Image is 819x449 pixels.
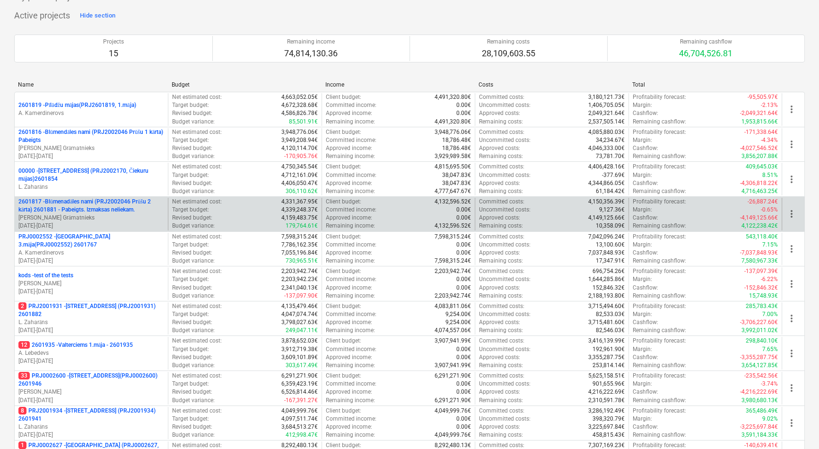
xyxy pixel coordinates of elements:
p: -4.34% [761,136,778,144]
div: Hide section [80,10,115,21]
p: 4,122,238.42€ [741,222,778,230]
p: 2601935 - Valterciems 1.māja - 2601935 [18,341,133,349]
p: PRJ0002552 - [GEOGRAPHIC_DATA] 3.māja(PRJ0002552) 2601767 [18,233,164,249]
p: 4,491,320.80€ [435,118,471,126]
p: Margin : [633,136,652,144]
p: Approved income : [326,318,372,326]
p: 4,074,557.06€ [435,326,471,335]
p: Target budget : [172,206,209,214]
p: [DATE] - [DATE] [18,431,164,439]
p: 7,055,196.84€ [281,249,318,257]
p: Approved costs : [479,109,520,117]
p: PRJ0002600 - [STREET_ADDRESS](PRJ0002600) 2601946 [18,372,164,388]
p: 7,598,315.24€ [281,233,318,241]
p: Remaining costs : [479,292,523,300]
p: 0.00€ [456,101,471,109]
p: 3,878,652.03€ [281,337,318,345]
p: 73,781.70€ [596,152,625,160]
p: Committed income : [326,136,376,144]
p: Client budget : [326,163,361,171]
p: Revised budget : [172,109,212,117]
p: 0.00€ [456,109,471,117]
p: A. Lebedevs [18,349,164,357]
p: 3,180,121.73€ [588,93,625,101]
p: 306,110.62€ [286,187,318,195]
p: 4,135,479.46€ [281,302,318,310]
span: more_vert [786,313,797,324]
p: 7.15% [762,241,778,249]
p: Net estimated cost : [172,163,222,171]
p: 0.00€ [456,249,471,257]
p: 46,704,526.81 [679,48,732,59]
p: Approved income : [326,249,372,257]
span: more_vert [786,208,797,220]
p: 4,672,328.68€ [281,101,318,109]
p: Target budget : [172,241,209,249]
p: Profitability forecast : [633,233,686,241]
p: 15,748.93€ [749,292,778,300]
p: [DATE] - [DATE] [18,396,164,405]
div: 33PRJ0002600 -[STREET_ADDRESS](PRJ0002600) 2601946[PERSON_NAME][DATE]-[DATE] [18,372,164,405]
p: Committed income : [326,171,376,179]
p: 409,645.03€ [746,163,778,171]
p: 4,083,811.06€ [435,302,471,310]
span: 8 [18,407,26,414]
p: Margin : [633,275,652,283]
p: 3,856,207.88€ [741,152,778,160]
p: 2,203,942.74€ [435,267,471,275]
p: Client budget : [326,337,361,345]
span: more_vert [786,174,797,185]
p: 18,786.48€ [442,136,471,144]
p: 13,100.60€ [596,241,625,249]
p: 82,533.03€ [596,310,625,318]
p: 9,254.00€ [445,310,471,318]
p: [DATE] - [DATE] [18,357,164,365]
p: Remaining income : [326,222,375,230]
p: 2601816 - Blūmendāles nami (PRJ2002046 Prūšu 1 kārta) Pabeigts [18,128,164,144]
p: 730,965.51€ [286,257,318,265]
p: 3,949,208.94€ [281,136,318,144]
p: Committed costs : [479,93,524,101]
p: -4,027,546.52€ [740,144,778,152]
p: 9,127.36€ [599,206,625,214]
p: 0.00€ [456,275,471,283]
p: [PERSON_NAME] [18,280,164,288]
p: Remaining costs [482,38,535,46]
div: kods -test of the tests[PERSON_NAME][DATE]-[DATE] [18,272,164,296]
p: Approved costs : [479,179,520,187]
p: -170,905.76€ [284,152,318,160]
p: Uncommitted costs : [479,206,531,214]
p: -137,097.90€ [284,292,318,300]
p: 4,331,367.95€ [281,198,318,206]
p: 2601819 - Pīlādžu mājas(PRJ2601819, 1.māja) [18,101,136,109]
p: -377.69€ [602,171,625,179]
p: Remaining costs : [479,152,523,160]
p: Margin : [633,171,652,179]
p: -6.22% [761,275,778,283]
p: Remaining cashflow : [633,257,686,265]
p: Remaining cashflow [679,38,732,46]
p: 4,132,596.52€ [435,222,471,230]
p: 2,203,942.23€ [281,275,318,283]
p: Profitability forecast : [633,302,686,310]
p: -26,887.24€ [748,198,778,206]
p: Approved costs : [479,318,520,326]
p: 9,254.00€ [445,318,471,326]
p: Approved costs : [479,144,520,152]
p: Client budget : [326,233,361,241]
p: 3,929,989.58€ [435,152,471,160]
p: [PERSON_NAME] Grāmatnieks [18,214,164,222]
p: Committed costs : [479,163,524,171]
p: 0.00€ [456,241,471,249]
span: 2 [18,302,26,310]
p: 4,750,345.54€ [281,163,318,171]
p: Net estimated cost : [172,267,222,275]
p: Uncommitted costs : [479,275,531,283]
p: 7,037,848.93€ [588,249,625,257]
p: Net estimated cost : [172,198,222,206]
p: Cashflow : [633,214,658,222]
p: Uncommitted costs : [479,241,531,249]
p: Approved income : [326,214,372,222]
p: Remaining income : [326,152,375,160]
p: 2,049,321.64€ [588,109,625,117]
